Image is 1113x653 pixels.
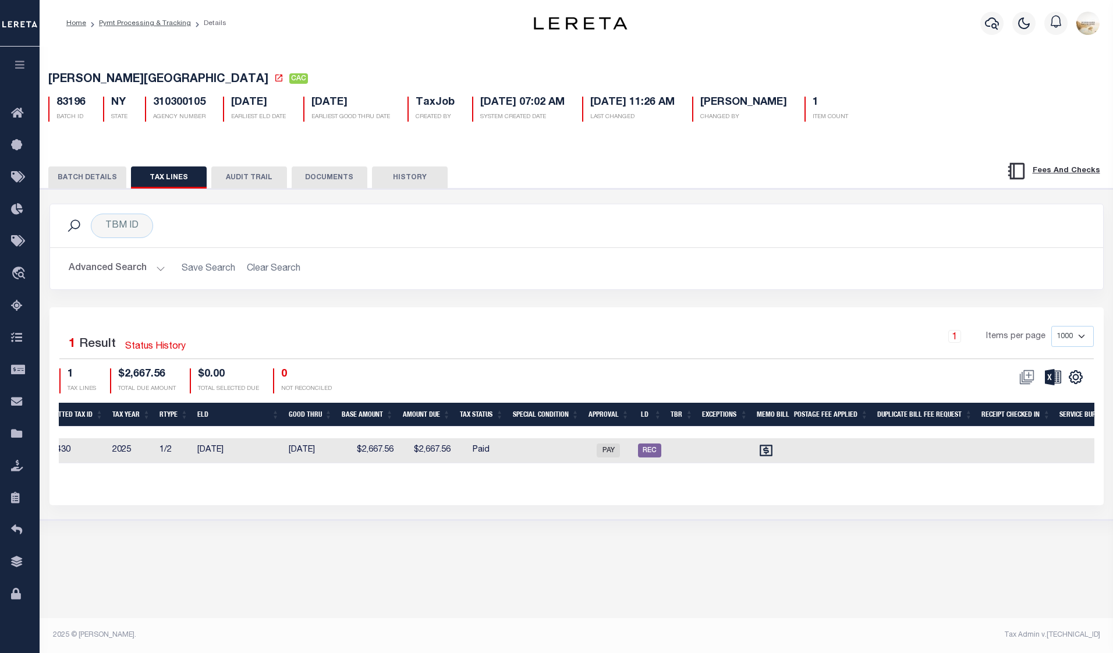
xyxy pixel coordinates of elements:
[108,403,155,427] th: Tax Year: activate to sort column ascending
[11,267,30,282] i: travel_explore
[198,368,259,381] h4: $0.00
[948,330,961,343] a: 1
[813,97,848,109] h5: 1
[284,438,337,463] td: [DATE]
[284,403,337,427] th: Good Thru: activate to sort column ascending
[33,403,108,427] th: Formatted Tax ID: activate to sort column ascending
[337,403,398,427] th: Base Amount: activate to sort column ascending
[193,438,283,463] td: [DATE]
[398,438,455,463] td: $2,667.56
[480,113,565,122] p: SYSTEM CREATED DATE
[99,20,191,27] a: Pymt Processing & Tracking
[111,113,127,122] p: STATE
[153,113,205,122] p: AGENCY NUMBER
[281,385,332,393] p: NOT RECONCILED
[455,403,508,427] th: Tax Status: activate to sort column ascending
[584,403,634,427] th: Approval: activate to sort column ascending
[585,630,1100,640] div: Tax Admin v.[TECHNICAL_ID]
[638,443,661,457] span: REC
[191,18,226,29] li: Details
[155,403,193,427] th: RType: activate to sort column ascending
[193,403,284,427] th: ELD: activate to sort column ascending
[813,113,848,122] p: ITEM COUNT
[33,438,108,463] td: 3151430
[68,368,96,381] h4: 1
[473,446,490,454] span: Paid
[231,97,286,109] h5: [DATE]
[700,113,787,122] p: CHANGED BY
[398,403,455,427] th: Amount Due: activate to sort column ascending
[1002,159,1105,183] button: Fees And Checks
[416,113,455,122] p: CREATED BY
[56,113,86,122] p: BATCH ID
[131,166,207,189] button: TAX LINES
[118,368,176,381] h4: $2,667.56
[480,97,565,109] h5: [DATE] 07:02 AM
[91,214,153,238] div: TBM ID
[666,403,697,427] th: TBR: activate to sort column ascending
[289,74,308,86] a: CAC
[125,340,186,354] a: Status History
[153,97,205,109] h5: 310300105
[508,403,584,427] th: Special Condition: activate to sort column ascending
[69,338,76,350] span: 1
[155,438,193,463] td: 1/2
[48,74,268,86] span: [PERSON_NAME][GEOGRAPHIC_DATA]
[68,385,96,393] p: TAX LINES
[118,385,176,393] p: TOTAL DUE AMOUNT
[79,335,116,354] label: Result
[700,97,787,109] h5: [PERSON_NAME]
[281,368,332,381] h4: 0
[108,438,155,463] td: 2025
[697,403,752,427] th: Exceptions: activate to sort column ascending
[44,630,577,640] div: 2025 © [PERSON_NAME].
[66,20,86,27] a: Home
[789,403,873,427] th: Postage Fee Applied: activate to sort column ascending
[292,166,367,189] button: DOCUMENTS
[111,97,127,109] h5: NY
[56,97,86,109] h5: 83196
[337,438,398,463] td: $2,667.56
[634,403,667,427] th: LD: activate to sort column ascending
[752,403,789,427] th: Memo Bill
[311,97,390,109] h5: [DATE]
[977,403,1055,427] th: Receipt Checked In: activate to sort column ascending
[289,73,308,84] span: CAC
[986,331,1045,343] span: Items per page
[416,97,455,109] h5: TaxJob
[597,443,620,457] span: PAY
[311,113,390,122] p: EARLIEST GOOD THRU DATE
[211,166,287,189] button: AUDIT TRAIL
[198,385,259,393] p: TOTAL SELECTED DUE
[48,166,126,189] button: BATCH DETAILS
[69,257,165,280] button: Advanced Search
[372,166,448,189] button: HISTORY
[590,97,675,109] h5: [DATE] 11:26 AM
[590,113,675,122] p: LAST CHANGED
[231,113,286,122] p: EARLIEST ELD DATE
[873,403,977,427] th: Duplicate Bill Fee Request: activate to sort column ascending
[534,17,627,30] img: logo-dark.svg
